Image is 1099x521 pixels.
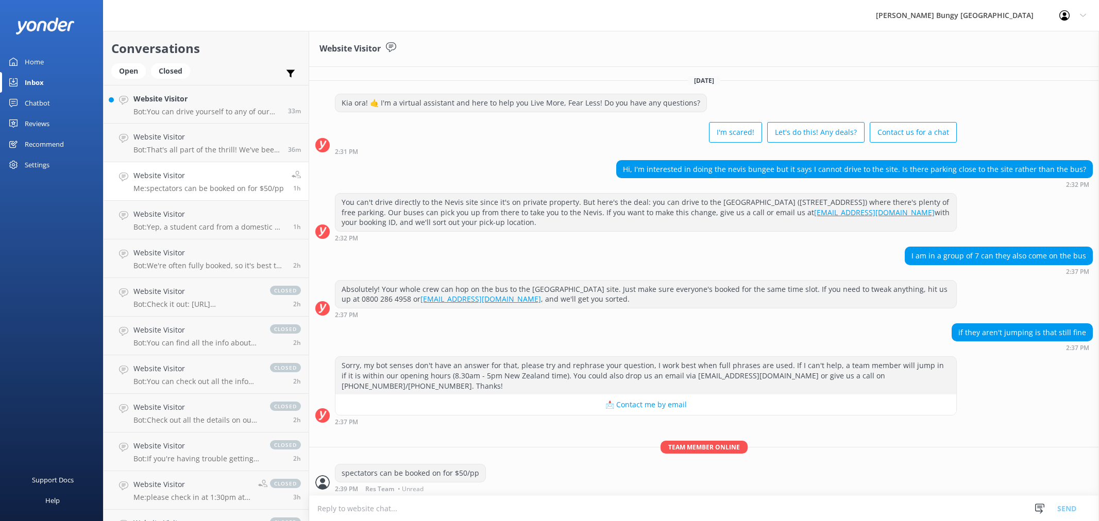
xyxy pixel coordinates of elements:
span: Sep 14 2025 02:39pm (UTC +12:00) Pacific/Auckland [293,184,301,193]
button: I'm scared! [709,122,762,143]
h4: Website Visitor [133,402,260,413]
span: Sep 14 2025 01:29pm (UTC +12:00) Pacific/Auckland [293,338,301,347]
div: Absolutely! Your whole crew can hop on the bus to the [GEOGRAPHIC_DATA] site. Just make sure ever... [335,281,956,308]
span: Sep 14 2025 03:12pm (UTC +12:00) Pacific/Auckland [288,145,301,154]
span: closed [270,440,301,449]
a: Open [111,65,151,76]
h4: Website Visitor [133,209,285,220]
span: Sep 14 2025 01:22pm (UTC +12:00) Pacific/Auckland [293,415,301,424]
span: Sep 14 2025 03:15pm (UTC +12:00) Pacific/Auckland [288,107,301,115]
strong: 2:32 PM [1066,182,1089,188]
span: Res Team [365,486,394,492]
div: Sep 14 2025 02:31pm (UTC +12:00) Pacific/Auckland [335,148,957,155]
span: Team member online [661,441,748,454]
span: Sep 14 2025 12:26pm (UTC +12:00) Pacific/Auckland [293,493,301,501]
div: Sorry, my bot senses don't have an answer for that, please try and rephrase your question, I work... [335,357,956,394]
span: closed [270,363,301,372]
div: Sep 14 2025 02:37pm (UTC +12:00) Pacific/Auckland [905,268,1093,275]
span: Sep 14 2025 01:32pm (UTC +12:00) Pacific/Auckland [293,300,301,308]
span: closed [270,324,301,334]
h2: Conversations [111,39,301,58]
span: Sep 14 2025 01:42pm (UTC +12:00) Pacific/Auckland [293,261,301,270]
p: Me: spectators can be booked on for $50/pp [133,184,284,193]
div: Chatbot [25,93,50,113]
strong: 2:31 PM [335,149,358,155]
button: 📩 Contact me by email [335,394,956,415]
div: Sep 14 2025 02:32pm (UTC +12:00) Pacific/Auckland [616,181,1093,188]
a: Website VisitorBot:That's all part of the thrill! We've been doing this since [DATE] with a perfe... [104,124,309,162]
div: Open [111,63,146,79]
p: Bot: You can drive yourself to any of our locations in [GEOGRAPHIC_DATA] except the [GEOGRAPHIC_D... [133,107,280,116]
h4: Website Visitor [133,440,260,451]
strong: 2:37 PM [1066,345,1089,351]
div: Sep 14 2025 02:32pm (UTC +12:00) Pacific/Auckland [335,234,957,241]
a: Website VisitorBot:If you're having trouble getting your photos or videos, shoot an email to [EMA... [104,432,309,471]
div: Hi, I'm interested in doing the nevis bungee but it says I cannot drive to the site. Is there par... [617,161,1092,178]
span: closed [270,286,301,295]
p: Bot: That's all part of the thrill! We've been doing this since [DATE] with a perfect safety reco... [133,145,280,154]
div: Sep 14 2025 02:37pm (UTC +12:00) Pacific/Auckland [335,311,957,318]
div: Closed [151,63,190,79]
button: Let's do this! Any deals? [767,122,865,143]
button: Contact us for a chat [870,122,957,143]
div: if they aren't jumping is that still fine [952,324,1092,341]
a: Website VisitorMe:spectators can be booked on for $50/pp1h [104,162,309,201]
p: Bot: Check out all the details on our photo and video packages here: [URL][DOMAIN_NAME]. [133,415,260,425]
div: You can't drive directly to the Nevis site since it's on private property. But here's the deal: y... [335,194,956,231]
span: [DATE] [688,76,720,85]
a: Website VisitorBot:You can find all the info about our photo and video packages right here: [URL]... [104,317,309,355]
span: Sep 14 2025 01:28pm (UTC +12:00) Pacific/Auckland [293,377,301,386]
span: Sep 14 2025 02:11pm (UTC +12:00) Pacific/Auckland [293,222,301,231]
div: Recommend [25,134,64,154]
p: Bot: If you're having trouble getting your photos or videos, shoot an email to [EMAIL_ADDRESS][DO... [133,454,260,463]
div: Support Docs [32,470,74,490]
p: Bot: We're often fully booked, so it's best to lock in your spot early. But if you're feeling spo... [133,261,285,270]
h4: Website Visitor [133,363,260,374]
a: Website VisitorBot:Check out all the details on our photo and video packages here: [URL][DOMAIN_N... [104,394,309,432]
h3: Website Visitor [319,42,381,56]
strong: 2:37 PM [335,312,358,318]
div: Sep 14 2025 02:37pm (UTC +12:00) Pacific/Auckland [952,344,1093,351]
h4: Website Visitor [133,324,260,336]
div: spectators can be booked on for $50/pp [335,464,485,482]
a: Website VisitorBot:Yep, a student card from a domestic NZ institution is your ticket to student p... [104,201,309,239]
div: Settings [25,154,49,175]
div: Sep 14 2025 02:39pm (UTC +12:00) Pacific/Auckland [335,485,486,492]
div: Sep 14 2025 02:37pm (UTC +12:00) Pacific/Auckland [335,418,957,425]
div: Kia ora! 🤙 I'm a virtual assistant and here to help you Live More, Fear Less! Do you have any que... [335,94,706,112]
span: closed [270,479,301,488]
a: Closed [151,65,195,76]
div: Help [45,490,60,511]
h4: Website Visitor [133,93,280,105]
div: Inbox [25,72,44,93]
p: Bot: Check it out: [URL][DOMAIN_NAME] [133,300,260,309]
a: [EMAIL_ADDRESS][DOMAIN_NAME] [814,207,935,217]
h4: Website Visitor [133,247,285,258]
p: Bot: Yep, a student card from a domestic NZ institution is your ticket to student pricing. Just m... [133,222,285,232]
a: [EMAIL_ADDRESS][DOMAIN_NAME] [420,294,541,304]
a: Website VisitorMe:please check in at 1:30pm at the [GEOGRAPHIC_DATA]closed3h [104,471,309,510]
a: Website VisitorBot:Check it out: [URL][DOMAIN_NAME]closed2h [104,278,309,317]
div: Home [25,51,44,72]
h4: Website Visitor [133,286,260,297]
strong: 2:37 PM [1066,269,1089,275]
span: Sep 14 2025 01:19pm (UTC +12:00) Pacific/Auckland [293,454,301,463]
strong: 2:32 PM [335,235,358,241]
h4: Website Visitor [133,170,284,181]
p: Bot: You can check out all the info about our photo and video packages here: [URL][DOMAIN_NAME]. [133,377,260,386]
p: Me: please check in at 1:30pm at the [GEOGRAPHIC_DATA] [133,493,250,502]
img: yonder-white-logo.png [15,18,75,34]
h4: Website Visitor [133,131,280,143]
a: Website VisitorBot:You can check out all the info about our photo and video packages here: [URL][... [104,355,309,394]
a: Website VisitorBot:You can drive yourself to any of our locations in [GEOGRAPHIC_DATA] except the... [104,85,309,124]
span: • Unread [398,486,424,492]
p: Bot: You can find all the info about our photo and video packages right here: [URL][DOMAIN_NAME]. [133,338,260,348]
div: Reviews [25,113,49,134]
h4: Website Visitor [133,479,250,490]
span: closed [270,402,301,411]
strong: 2:39 PM [335,486,358,492]
a: Website VisitorBot:We're often fully booked, so it's best to lock in your spot early. But if you'... [104,239,309,278]
strong: 2:37 PM [335,419,358,425]
div: I am in a group of 7 can they also come on the bus [905,247,1092,265]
